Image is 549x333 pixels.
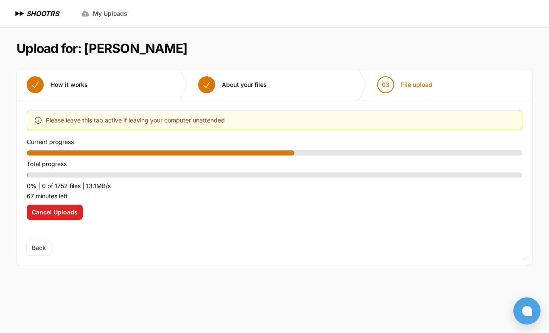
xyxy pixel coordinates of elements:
a: SHOOTRS SHOOTRS [14,8,59,19]
p: 67 minutes left [27,191,522,201]
span: About your files [222,80,267,89]
span: 03 [382,80,389,89]
div: v2 [522,253,528,264]
a: My Uploads [76,6,132,21]
button: Open chat window [513,297,541,325]
img: SHOOTRS [14,8,26,19]
h1: Upload for: [PERSON_NAME] [17,41,187,56]
button: About your files [188,69,277,100]
span: Cancel Uploads [32,208,78,216]
button: 03 File upload [367,69,443,100]
span: Please leave this tab active if leaving your computer unattended [46,115,225,125]
p: Current progress [27,137,522,147]
h1: SHOOTRS [26,8,59,19]
span: How it works [50,80,88,89]
p: 0% | 0 of 1752 files | 13.1MB/s [27,181,522,191]
button: Cancel Uploads [27,205,83,220]
p: Total progress [27,159,522,169]
span: My Uploads [93,9,127,18]
span: File upload [401,80,432,89]
button: How it works [17,69,98,100]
